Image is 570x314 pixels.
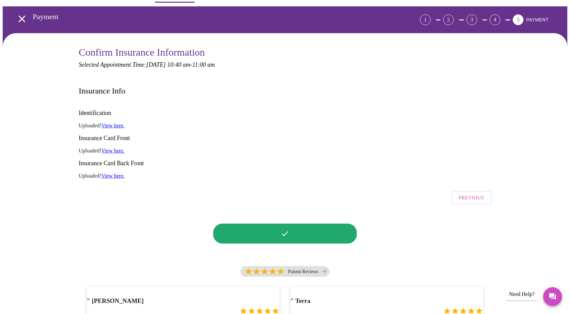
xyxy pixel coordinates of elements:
div: 4 [490,14,500,25]
h3: Insurance Info [79,86,125,96]
h3: Payment [33,12,383,21]
h3: Insurance Card Front [79,135,491,142]
button: open drawer [12,9,32,29]
p: Patient Reviews [288,269,318,274]
p: Uploaded! [79,173,491,179]
p: Uploaded! [79,148,491,154]
em: Selected Appointment Time: [DATE] 10:40 am - 11:00 am [79,61,215,68]
a: 5 Stars Patient Reviews [240,266,330,280]
p: Uploaded! [79,123,491,129]
button: Previous [451,191,491,204]
div: Need Help? [506,288,538,301]
h3: Identification [79,110,491,117]
button: Messages [543,287,562,306]
div: 5 [513,14,523,25]
div: 1 [420,14,431,25]
span: " [87,297,90,304]
h3: Insurance Card Back Front [79,160,491,167]
h3: Confirm Insurance Information [79,47,491,58]
a: View here. [101,173,125,179]
a: View here. [101,123,125,128]
div: 2 [443,14,454,25]
span: Previous [459,193,484,202]
div: 5 Stars Patient Reviews [240,266,330,277]
h3: Terra [290,297,310,305]
h3: [PERSON_NAME] [87,297,144,305]
a: View here. [101,148,125,153]
div: 3 [467,14,477,25]
span: PAYMENT [526,17,549,22]
span: " [290,297,294,304]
